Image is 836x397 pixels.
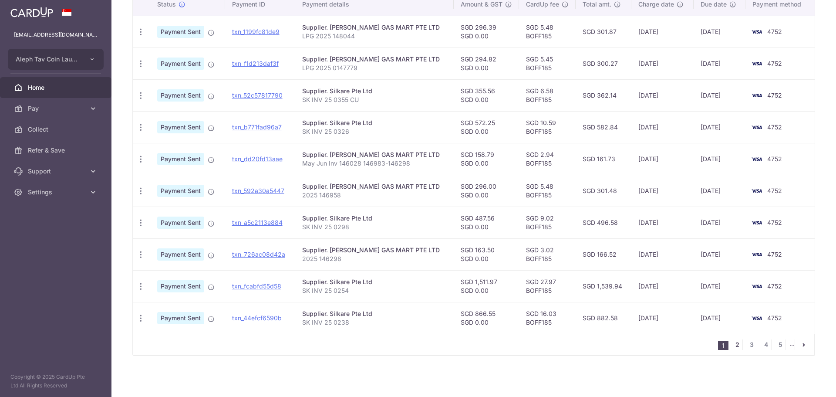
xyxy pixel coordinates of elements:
[302,318,447,327] p: SK INV 25 0238
[232,123,282,131] a: txn_b771fad96a7
[14,31,98,39] p: [EMAIL_ADDRESS][DOMAIN_NAME]
[576,16,632,48] td: SGD 301.87
[576,143,632,175] td: SGD 161.73
[519,302,576,334] td: SGD 16.03 BOFF185
[302,182,447,191] div: Supplier. [PERSON_NAME] GAS MART PTE LTD
[775,339,785,350] a: 5
[631,175,693,207] td: [DATE]
[157,217,204,229] span: Payment Sent
[694,175,745,207] td: [DATE]
[454,238,519,270] td: SGD 163.50 SGD 0.00
[767,123,782,131] span: 4752
[157,153,204,165] span: Payment Sent
[28,146,85,155] span: Refer & Save
[576,111,632,143] td: SGD 582.84
[157,185,204,197] span: Payment Sent
[631,143,693,175] td: [DATE]
[748,58,765,69] img: Bank Card
[232,187,284,194] a: txn_592a30a5447
[631,48,693,79] td: [DATE]
[454,270,519,302] td: SGD 1,511.97 SGD 0.00
[767,314,782,322] span: 4752
[694,270,745,302] td: [DATE]
[631,207,693,238] td: [DATE]
[232,219,283,226] a: txn_a5c2113e884
[302,159,447,168] p: May Jun Inv 146028 146983-146298
[718,341,728,350] li: 1
[232,251,285,258] a: txn_726ac08d42a
[16,55,80,64] span: Aleph Tav Coin Laundry Pte Ltd
[302,286,447,295] p: SK INV 25 0254
[232,282,281,290] a: txn_fcabfd55d58
[767,219,782,226] span: 4752
[694,111,745,143] td: [DATE]
[761,339,771,350] a: 4
[748,154,765,164] img: Bank Card
[576,48,632,79] td: SGD 300.27
[748,313,765,323] img: Bank Card
[232,60,279,67] a: txn_f1d213daf3f
[694,207,745,238] td: [DATE]
[748,90,765,101] img: Bank Card
[748,249,765,260] img: Bank Card
[748,122,765,132] img: Bank Card
[302,127,447,136] p: SK INV 25 0326
[302,191,447,200] p: 2025 146958
[302,87,447,95] div: Supplier. Silkare Pte Ltd
[519,48,576,79] td: SGD 5.45 BOFF185
[519,143,576,175] td: SGD 2.94 BOFF185
[302,64,447,72] p: LPG 2025 0147779
[232,314,282,322] a: txn_44efcf6590b
[732,339,742,350] a: 2
[694,238,745,270] td: [DATE]
[767,155,782,163] span: 4752
[157,312,204,324] span: Payment Sent
[454,175,519,207] td: SGD 296.00 SGD 0.00
[519,16,576,48] td: SGD 5.48 BOFF185
[519,207,576,238] td: SGD 9.02 BOFF185
[8,49,104,70] button: Aleph Tav Coin Laundry Pte Ltd
[576,175,632,207] td: SGD 301.48
[631,238,693,270] td: [DATE]
[302,309,447,318] div: Supplier. Silkare Pte Ltd
[157,58,204,70] span: Payment Sent
[767,282,782,290] span: 4752
[631,16,693,48] td: [DATE]
[302,32,447,41] p: LPG 2025 148044
[302,95,447,104] p: SK INV 25 0355 CU
[631,302,693,334] td: [DATE]
[694,79,745,111] td: [DATE]
[718,334,814,355] nav: pager
[302,214,447,223] div: Supplier. Silkare Pte Ltd
[454,79,519,111] td: SGD 355.56 SGD 0.00
[157,248,204,261] span: Payment Sent
[232,92,283,99] a: txn_52c57817790
[157,280,204,292] span: Payment Sent
[28,188,85,197] span: Settings
[748,27,765,37] img: Bank Card
[157,121,204,133] span: Payment Sent
[519,238,576,270] td: SGD 3.02 BOFF185
[631,79,693,111] td: [DATE]
[767,251,782,258] span: 4752
[302,223,447,231] p: SK INV 25 0298
[157,89,204,102] span: Payment Sent
[576,207,632,238] td: SGD 496.58
[28,167,85,176] span: Support
[576,270,632,302] td: SGD 1,539.94
[28,104,85,113] span: Pay
[302,246,447,254] div: Supplier. [PERSON_NAME] GAS MART PTE LTD
[157,26,204,38] span: Payment Sent
[631,111,693,143] td: [DATE]
[232,155,283,163] a: txn_dd20fd13aae
[28,125,85,134] span: Collect
[302,119,447,127] div: Supplier. Silkare Pte Ltd
[519,111,576,143] td: SGD 10.59 BOFF185
[694,143,745,175] td: [DATE]
[748,281,765,292] img: Bank Card
[519,79,576,111] td: SGD 6.58 BOFF185
[454,48,519,79] td: SGD 294.82 SGD 0.00
[454,16,519,48] td: SGD 296.39 SGD 0.00
[576,238,632,270] td: SGD 166.52
[232,28,280,35] a: txn_1199fc81de9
